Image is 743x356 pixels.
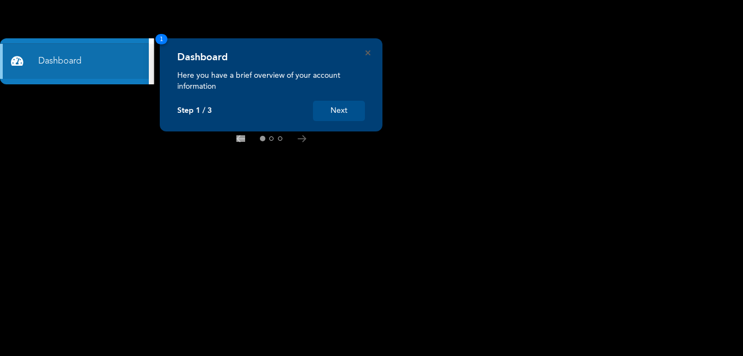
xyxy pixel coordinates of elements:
button: Next [313,101,365,121]
p: Step 1 / 3 [177,106,212,116]
h4: Dashboard [177,51,228,64]
p: Here you have a brief overview of your account information [177,70,365,92]
span: 1 [155,34,167,44]
button: Close [365,50,370,55]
